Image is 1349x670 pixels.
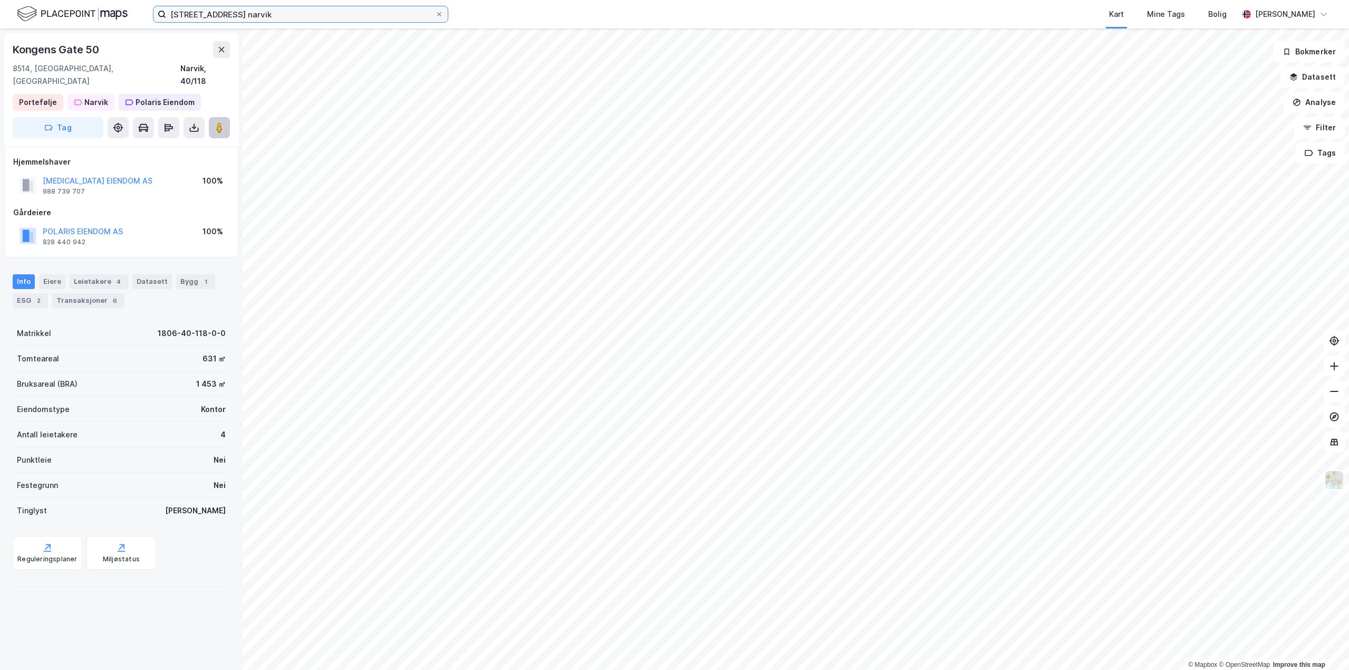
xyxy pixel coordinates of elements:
[203,352,226,365] div: 631 ㎡
[17,403,70,416] div: Eiendomstype
[43,238,85,246] div: 828 440 942
[166,6,435,22] input: Søk på adresse, matrikkel, gårdeiere, leietakere eller personer
[1296,619,1349,670] iframe: Chat Widget
[110,295,120,306] div: 6
[1255,8,1315,21] div: [PERSON_NAME]
[13,41,101,58] div: Kongens Gate 50
[1284,92,1345,113] button: Analyse
[132,274,172,289] div: Datasett
[17,5,128,23] img: logo.f888ab2527a4732fd821a326f86c7f29.svg
[17,378,78,390] div: Bruksareal (BRA)
[13,117,103,138] button: Tag
[1188,661,1217,668] a: Mapbox
[196,378,226,390] div: 1 453 ㎡
[84,96,108,109] div: Narvik
[1147,8,1185,21] div: Mine Tags
[1294,117,1345,138] button: Filter
[13,293,48,308] div: ESG
[39,274,65,289] div: Eiere
[158,327,226,340] div: 1806-40-118-0-0
[13,274,35,289] div: Info
[52,293,124,308] div: Transaksjoner
[17,504,47,517] div: Tinglyst
[203,225,223,238] div: 100%
[13,62,180,88] div: 8514, [GEOGRAPHIC_DATA], [GEOGRAPHIC_DATA]
[220,428,226,441] div: 4
[1296,619,1349,670] div: Kontrollprogram for chat
[70,274,128,289] div: Leietakere
[33,295,44,306] div: 2
[13,206,229,219] div: Gårdeiere
[214,479,226,492] div: Nei
[201,403,226,416] div: Kontor
[113,276,124,287] div: 4
[1274,41,1345,62] button: Bokmerker
[103,555,140,563] div: Miljøstatus
[165,504,226,517] div: [PERSON_NAME]
[1109,8,1124,21] div: Kart
[176,274,215,289] div: Bygg
[180,62,230,88] div: Narvik, 40/118
[1296,142,1345,164] button: Tags
[17,352,59,365] div: Tomteareal
[136,96,195,109] div: Polaris Eiendom
[1219,661,1270,668] a: OpenStreetMap
[200,276,211,287] div: 1
[214,454,226,466] div: Nei
[17,454,52,466] div: Punktleie
[203,175,223,187] div: 100%
[1324,470,1344,490] img: Z
[43,187,85,196] div: 988 739 707
[17,327,51,340] div: Matrikkel
[17,555,77,563] div: Reguleringsplaner
[19,96,57,109] div: Portefølje
[1273,661,1325,668] a: Improve this map
[17,428,78,441] div: Antall leietakere
[17,479,58,492] div: Festegrunn
[1280,66,1345,88] button: Datasett
[1208,8,1227,21] div: Bolig
[13,156,229,168] div: Hjemmelshaver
